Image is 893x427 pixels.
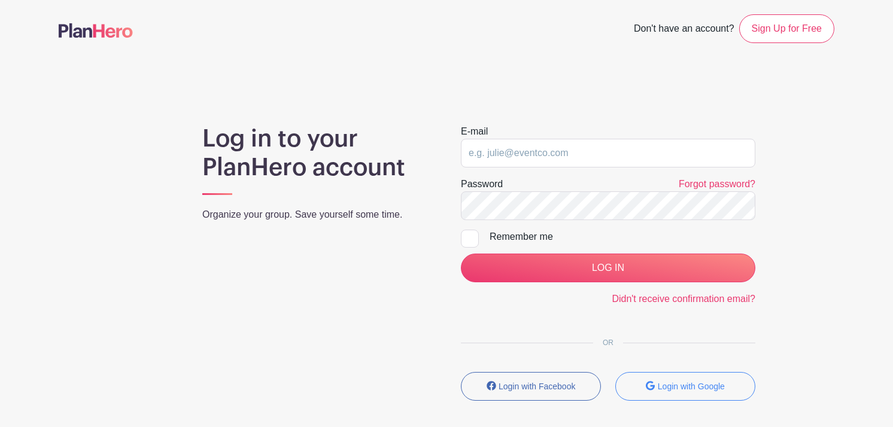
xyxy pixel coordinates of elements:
[461,254,755,282] input: LOG IN
[490,230,755,244] div: Remember me
[634,17,734,43] span: Don't have an account?
[739,14,834,43] a: Sign Up for Free
[679,179,755,189] a: Forgot password?
[461,372,601,401] button: Login with Facebook
[59,23,133,38] img: logo-507f7623f17ff9eddc593b1ce0a138ce2505c220e1c5a4e2b4648c50719b7d32.svg
[461,177,503,191] label: Password
[499,382,575,391] small: Login with Facebook
[593,338,623,347] span: OR
[202,208,432,222] p: Organize your group. Save yourself some time.
[202,124,432,182] h1: Log in to your PlanHero account
[612,294,755,304] a: Didn't receive confirmation email?
[615,372,755,401] button: Login with Google
[658,382,725,391] small: Login with Google
[461,139,755,167] input: e.g. julie@eventco.com
[461,124,488,139] label: E-mail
